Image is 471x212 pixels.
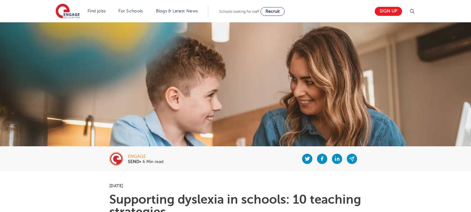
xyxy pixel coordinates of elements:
[219,9,259,14] span: Schools looking for staff
[265,9,280,14] span: Recruit
[56,4,80,19] img: Engage Education
[260,7,285,16] a: Recruit
[88,9,106,13] a: Find jobs
[156,9,198,13] a: Blogs & Latest News
[375,7,402,16] a: Sign up
[109,183,362,188] p: [DATE]
[128,154,163,159] div: engage
[118,9,143,13] a: For Schools
[128,160,163,164] p: • 6 Min read
[128,159,139,164] b: SEND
